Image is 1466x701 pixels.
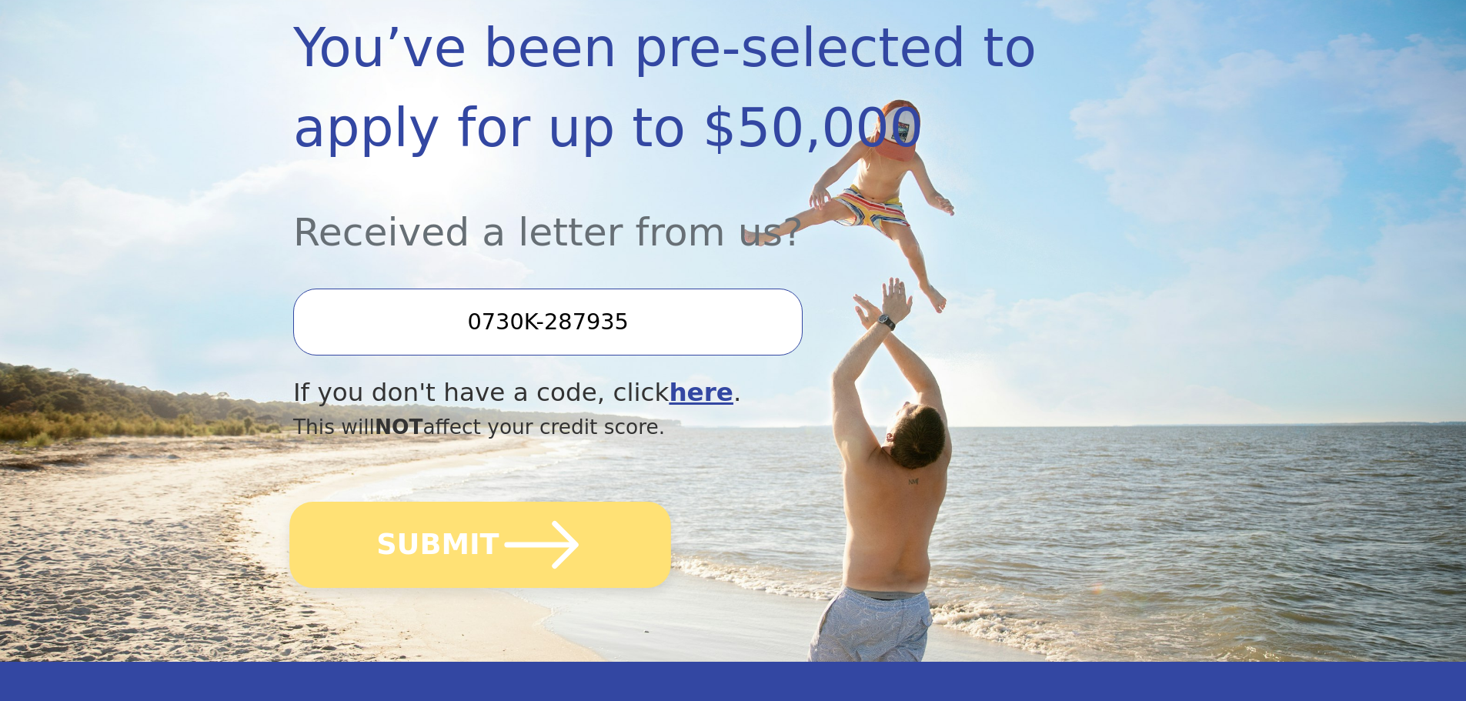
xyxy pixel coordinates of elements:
[293,374,1041,412] div: If you don't have a code, click .
[293,412,1041,442] div: This will affect your credit score.
[293,168,1041,261] div: Received a letter from us?
[669,378,733,407] a: here
[375,415,423,439] span: NOT
[289,502,671,588] button: SUBMIT
[293,289,803,355] input: Enter your Offer Code:
[293,8,1041,168] div: You’ve been pre-selected to apply for up to $50,000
